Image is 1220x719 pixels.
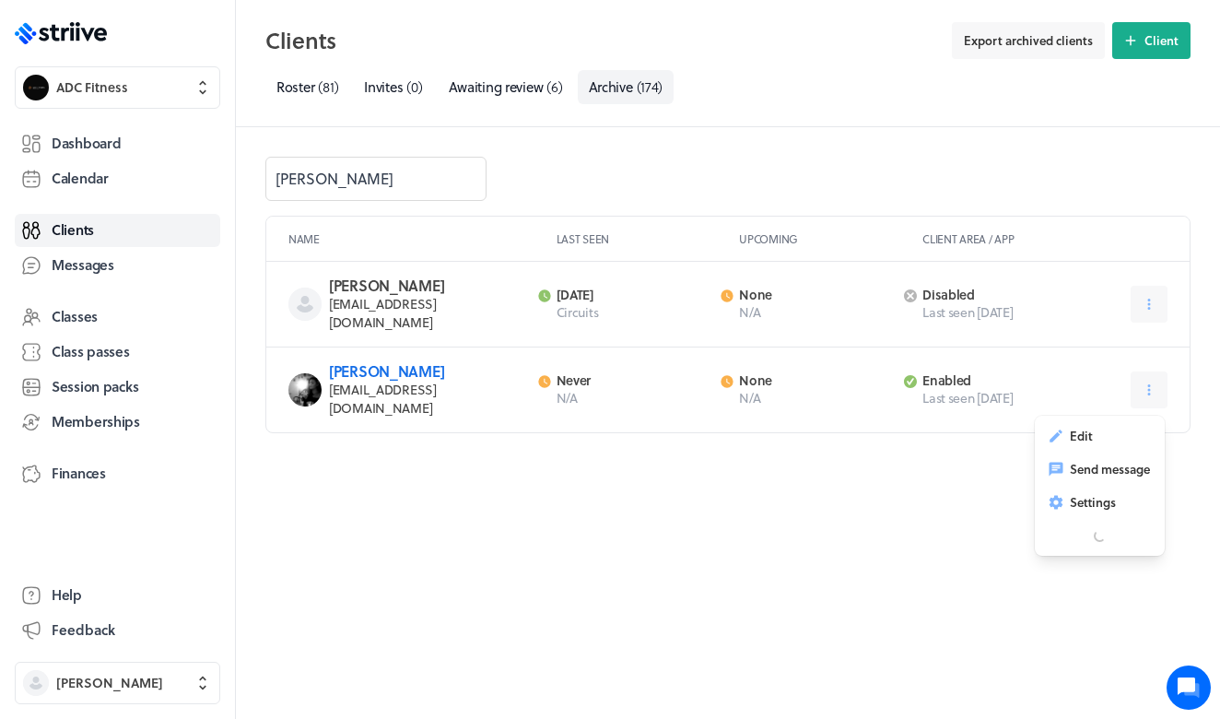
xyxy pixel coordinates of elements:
span: Invites [364,77,403,97]
p: Name [288,231,549,246]
h3: [PERSON_NAME] [329,277,527,295]
img: Jess Wright [288,373,322,407]
a: Awaiting review(6) [438,70,574,104]
p: N/A [739,389,893,407]
span: [EMAIL_ADDRESS][DOMAIN_NAME] [329,380,437,418]
iframe: gist-messenger-bubble-iframe [1167,666,1211,710]
p: None [739,287,893,303]
a: Classes [15,301,220,334]
p: Client area / App [922,231,1167,246]
p: Upcoming [739,231,915,246]
span: Archive [589,77,633,97]
span: Class passes [52,342,130,361]
p: Never [557,372,710,389]
a: Help [15,579,220,612]
span: [EMAIL_ADDRESS][DOMAIN_NAME] [329,294,437,332]
button: Settings [1038,486,1161,519]
span: enabled [922,371,971,390]
span: Export archived clients [964,32,1093,49]
button: Export archived clients [952,22,1105,59]
p: N/A [739,303,893,322]
span: Settings [1070,494,1116,511]
span: Send message [1070,461,1150,477]
span: Messages [52,255,114,275]
span: Classes [52,307,98,326]
span: Feedback [52,620,115,640]
span: disabled [922,285,975,304]
a: Calendar [15,162,220,195]
span: Client [1144,32,1179,49]
button: ADC FitnessADC Fitness [15,66,220,109]
span: Edit [1070,428,1093,444]
nav: Tabs [265,70,1191,104]
button: Feedback [15,614,220,647]
span: Last seen [DATE] [922,303,1076,322]
button: Edit [1038,419,1161,453]
span: Finances [52,464,106,483]
p: Find an answer quickly [25,287,344,309]
button: [PERSON_NAME] [15,662,220,704]
span: [PERSON_NAME] [56,674,163,692]
button: Client [1112,22,1191,59]
span: Session packs [52,377,138,396]
a: Finances [15,457,220,490]
button: New conversation [29,215,340,252]
a: Messages [15,249,220,282]
span: Roster [276,77,314,97]
span: Clients [52,220,94,240]
span: ( 174 ) [637,77,663,97]
a: [PERSON_NAME] [329,360,444,382]
span: Calendar [52,169,109,188]
h2: Clients [265,22,941,59]
p: Circuits [557,303,710,322]
span: ( 81 ) [318,77,338,97]
p: Last seen [557,231,733,246]
button: Send message [1038,453,1161,486]
h2: We're here to help. Ask us anything! [28,123,341,182]
p: [DATE] [557,287,710,303]
span: Awaiting review [449,77,544,97]
a: Memberships [15,406,220,439]
span: ADC Fitness [56,78,128,97]
span: New conversation [119,226,221,241]
span: Memberships [52,412,140,431]
span: ( 0 ) [406,77,422,97]
h1: Hi [PERSON_NAME] [28,89,341,119]
a: Class passes [15,336,220,369]
span: ( 6 ) [546,77,562,97]
input: Search articles [53,317,329,354]
a: Archive(174) [578,70,675,104]
p: N/A [557,389,710,407]
span: Last seen [DATE] [922,389,1076,407]
a: Clients [15,214,220,247]
p: None [739,372,893,389]
a: Dashboard [15,127,220,160]
a: Invites(0) [353,70,433,104]
span: Help [52,585,82,605]
a: Roster(81) [265,70,349,104]
a: Session packs [15,371,220,404]
span: Dashboard [52,134,121,153]
input: Name or email [265,157,487,201]
img: ADC Fitness [23,75,49,100]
